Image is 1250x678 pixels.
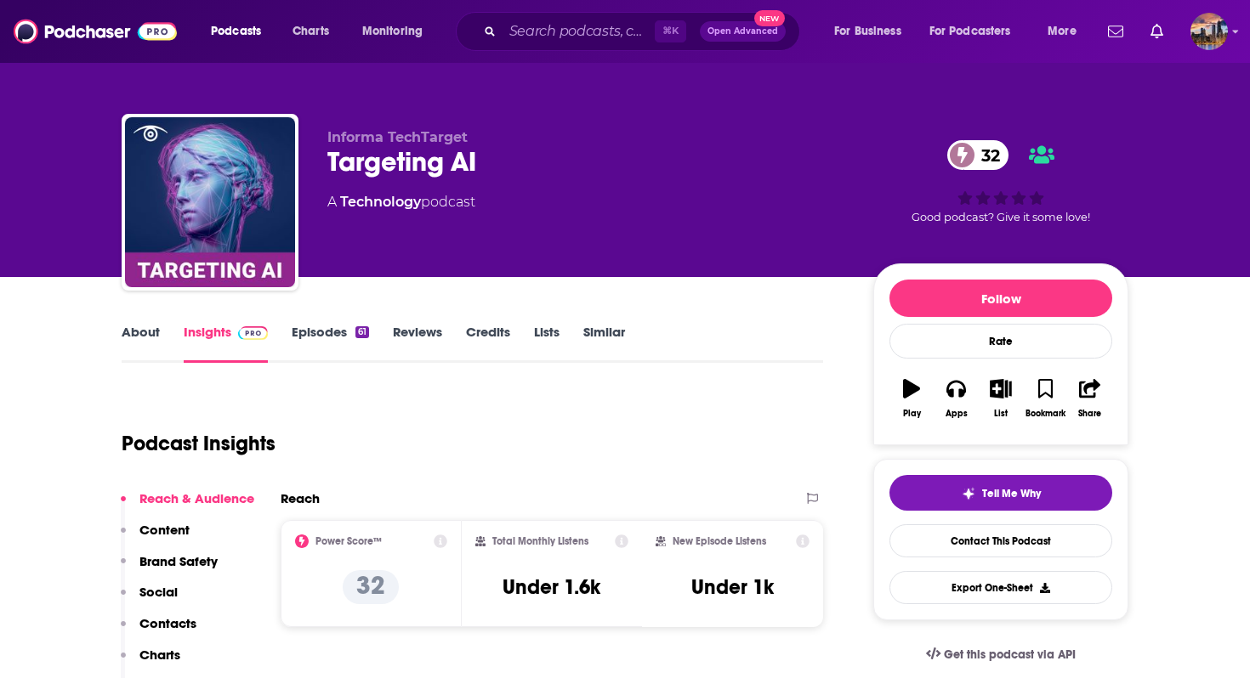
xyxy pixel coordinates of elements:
a: InsightsPodchaser Pro [184,324,268,363]
div: Apps [946,409,968,419]
button: Share [1068,368,1112,429]
img: User Profile [1190,13,1228,50]
button: open menu [199,18,283,45]
a: Show notifications dropdown [1144,17,1170,46]
span: New [754,10,785,26]
p: Charts [139,647,180,663]
span: ⌘ K [655,20,686,42]
div: Search podcasts, credits, & more... [472,12,816,51]
a: Episodes61 [292,324,369,363]
h2: Total Monthly Listens [492,535,588,547]
h2: New Episode Listens [673,535,766,547]
img: tell me why sparkle [962,487,975,500]
span: More [1048,20,1077,43]
button: Social [121,584,178,615]
h2: Power Score™ [315,535,382,547]
h1: Podcast Insights [122,431,276,456]
span: Tell Me Why [982,487,1041,500]
h2: Reach [281,490,320,506]
button: Play [889,368,934,429]
p: Social [139,584,178,600]
a: 32 [947,140,1009,170]
a: Reviews [393,324,442,363]
span: Open Advanced [707,27,778,36]
a: Contact This Podcast [889,524,1112,557]
button: Charts [121,647,180,678]
p: Content [139,522,190,538]
button: Export One-Sheet [889,571,1112,604]
p: Reach & Audience [139,490,254,506]
span: For Podcasters [929,20,1011,43]
button: Apps [934,368,978,429]
button: Open AdvancedNew [700,21,786,42]
span: Monitoring [362,20,423,43]
p: 32 [343,570,399,604]
a: Technology [340,194,421,210]
span: Charts [293,20,329,43]
button: Reach & Audience [121,490,254,522]
h3: Under 1k [691,574,774,600]
button: Brand Safety [121,553,218,585]
a: Show notifications dropdown [1101,17,1130,46]
a: About [122,324,160,363]
button: List [979,368,1023,429]
h3: Under 1.6k [503,574,600,600]
a: Lists [534,324,560,363]
div: Share [1078,409,1101,419]
span: Logged in as carlystonehouse [1190,13,1228,50]
div: Bookmark [1026,409,1065,419]
div: 61 [355,326,369,338]
button: Contacts [121,615,196,647]
p: Brand Safety [139,553,218,569]
div: List [994,409,1008,419]
button: open menu [350,18,445,45]
input: Search podcasts, credits, & more... [503,18,655,45]
div: Rate [889,324,1112,359]
button: open menu [918,18,1036,45]
button: Show profile menu [1190,13,1228,50]
img: Podchaser Pro [238,326,268,340]
div: 32Good podcast? Give it some love! [873,129,1128,234]
button: Bookmark [1023,368,1067,429]
span: Informa TechTarget [327,129,468,145]
button: Follow [889,280,1112,317]
button: open menu [1036,18,1098,45]
button: Content [121,522,190,553]
a: Get this podcast via API [912,634,1089,675]
p: Contacts [139,615,196,631]
a: Charts [281,18,339,45]
span: 32 [964,140,1009,170]
a: Credits [466,324,510,363]
img: Podchaser - Follow, Share and Rate Podcasts [14,15,177,48]
div: Play [903,409,921,419]
img: Targeting AI [125,117,295,287]
button: open menu [822,18,923,45]
span: Good podcast? Give it some love! [912,211,1090,223]
button: tell me why sparkleTell Me Why [889,475,1112,511]
span: Podcasts [211,20,261,43]
span: Get this podcast via API [944,647,1076,662]
span: For Business [834,20,901,43]
a: Similar [583,324,625,363]
div: A podcast [327,192,475,212]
